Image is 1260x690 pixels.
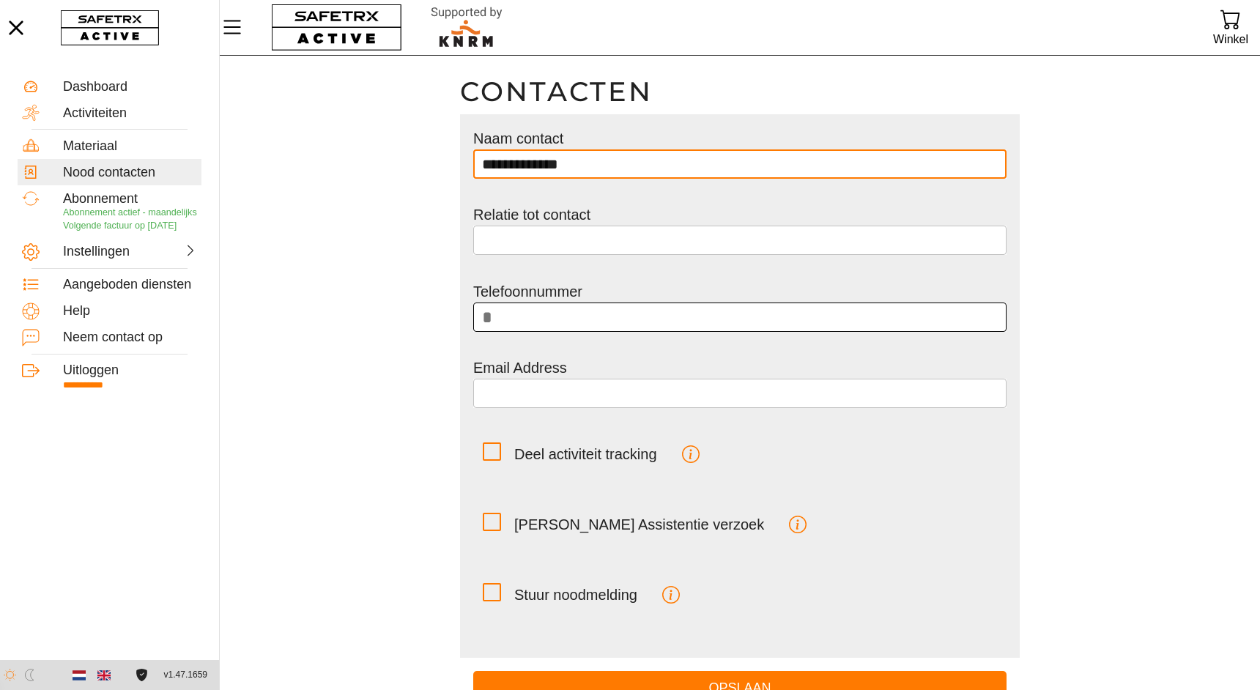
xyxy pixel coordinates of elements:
div: Abonnement [63,191,197,207]
div: Help [63,303,197,319]
button: Dutch [67,663,92,688]
div: Activiteiten [63,105,197,122]
button: Deel activiteit tracking [670,437,711,470]
div: Uitloggen [63,363,197,379]
h1: Contacten [460,75,1020,108]
span: Naam contact [473,127,563,149]
div: Aangeboden diensten [63,277,197,293]
button: Menu [220,12,256,42]
div: Instellingen [63,244,127,260]
span: Abonnement actief - maandelijks [63,207,197,218]
img: Subscription.svg [22,190,40,207]
div: Stuur noodmelding [514,586,637,604]
div: Dashboard [63,79,197,95]
div: Neem contact op [63,330,197,346]
label: Email Address [473,360,567,376]
button: [PERSON_NAME] Assistentie verzoek [777,507,818,541]
div: Deel activiteit tracking [514,445,657,463]
label: Telefoonnummer [473,283,582,300]
img: RescueLogo.svg [414,4,519,51]
span: v1.47.1659 [164,667,207,683]
img: nl.svg [73,669,86,682]
button: v1.47.1659 [155,663,216,687]
button: Stuur noodmelding [651,577,692,611]
span: Volgende factuur op [DATE] [63,220,177,231]
div: Materiaal [63,138,197,155]
div: Nood contacten [63,165,197,181]
img: ModeDark.svg [23,669,36,681]
img: en.svg [97,669,111,682]
label: Relatie tot contact [473,207,590,223]
div: [PERSON_NAME] Assistentie verzoek [514,516,764,533]
img: ContactUs.svg [22,329,40,346]
div: Winkel [1213,29,1248,49]
img: Activities.svg [22,104,40,122]
button: English [92,663,116,688]
img: ModeLight.svg [4,669,16,681]
img: Help.svg [22,303,40,320]
img: Equipment.svg [22,137,40,155]
a: Licentieovereenkomst [132,669,152,681]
